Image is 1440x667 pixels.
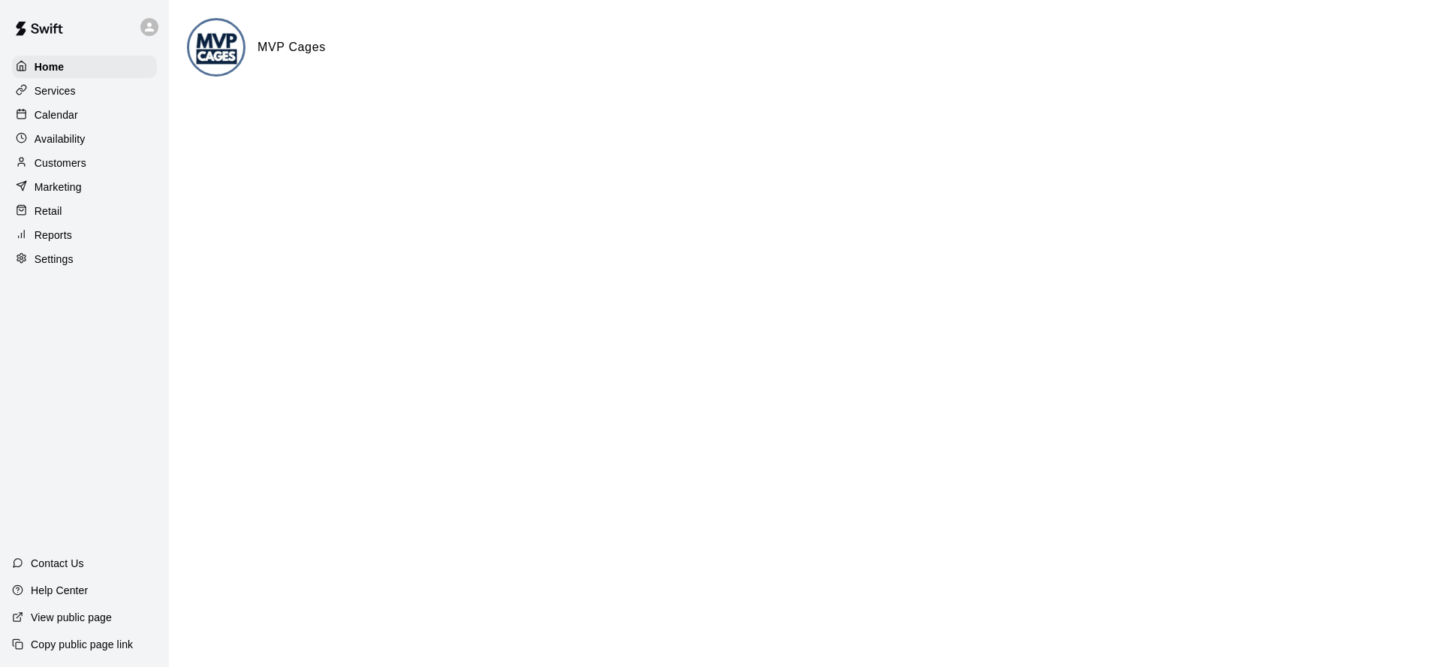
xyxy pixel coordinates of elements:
[35,83,76,98] p: Services
[12,80,157,102] a: Services
[35,155,86,171] p: Customers
[35,59,65,74] p: Home
[12,176,157,198] a: Marketing
[12,56,157,78] a: Home
[35,131,86,146] p: Availability
[35,252,74,267] p: Settings
[258,38,326,57] h6: MVP Cages
[12,224,157,246] a: Reports
[12,152,157,174] a: Customers
[35,107,78,122] p: Calendar
[35,180,82,195] p: Marketing
[35,204,62,219] p: Retail
[35,228,72,243] p: Reports
[12,200,157,222] a: Retail
[12,128,157,150] a: Availability
[31,610,112,625] p: View public page
[31,556,84,571] p: Contact Us
[31,583,88,598] p: Help Center
[12,248,157,270] a: Settings
[189,20,246,77] img: MVP Cages logo
[12,104,157,126] a: Calendar
[31,637,133,652] p: Copy public page link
